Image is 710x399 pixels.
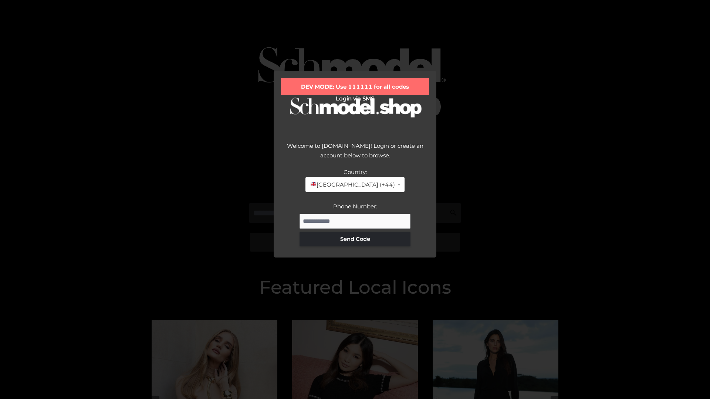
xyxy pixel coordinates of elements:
[344,168,367,175] label: Country:
[281,141,429,167] div: Welcome to [DOMAIN_NAME]! Login or create an account below to browse.
[310,180,395,190] span: [GEOGRAPHIC_DATA] (+44)
[281,95,429,102] h2: Login via SMS
[300,232,410,246] button: Send Code
[311,181,316,187] img: 🇬🇧
[281,78,429,95] div: DEV MODE: Use 111111 for all codes
[333,203,377,210] label: Phone Number:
